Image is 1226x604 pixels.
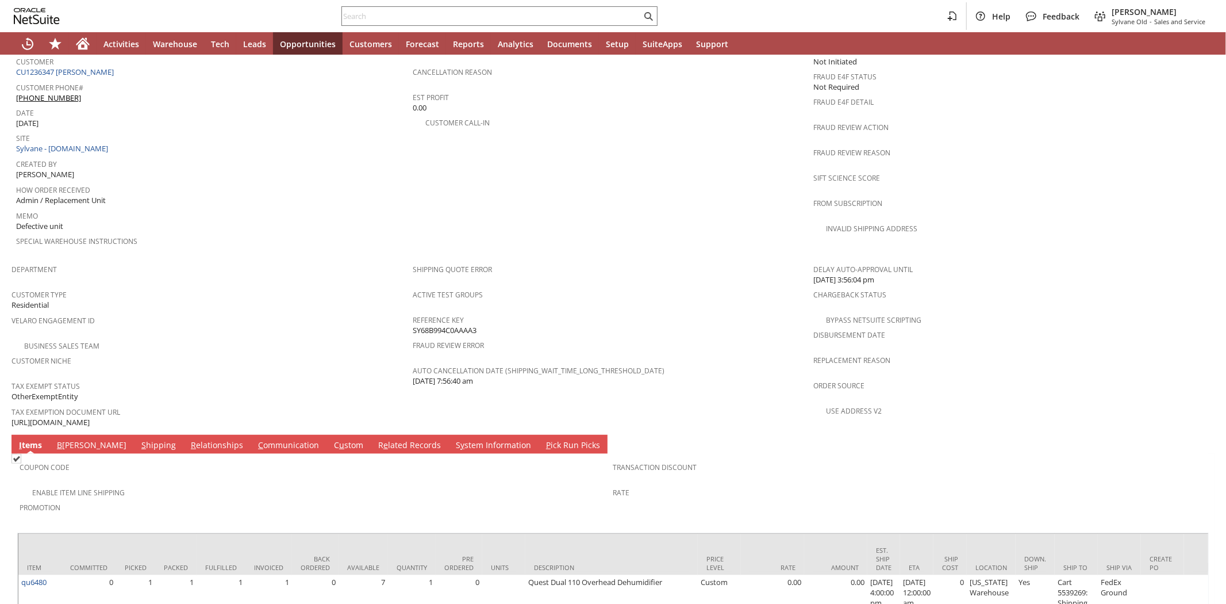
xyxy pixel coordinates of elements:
[813,72,877,82] a: Fraud E4F Status
[543,439,603,452] a: Pick Run Picks
[76,37,90,51] svg: Home
[813,355,890,365] a: Replacement reason
[406,39,439,49] span: Forecast
[16,169,74,180] span: [PERSON_NAME]
[813,274,874,285] span: [DATE] 3:56:04 pm
[14,32,41,55] a: Recent Records
[16,185,90,195] a: How Order Received
[69,32,97,55] a: Home
[413,93,449,102] a: Est Profit
[153,39,197,49] span: Warehouse
[243,39,266,49] span: Leads
[48,37,62,51] svg: Shortcuts
[413,102,426,113] span: 0.00
[689,32,735,55] a: Support
[11,417,90,428] span: [URL][DOMAIN_NAME]
[540,32,599,55] a: Documents
[546,439,551,450] span: P
[20,462,70,472] a: Coupon Code
[27,563,53,572] div: Item
[453,39,484,49] span: Reports
[813,563,859,572] div: Amount
[16,118,39,129] span: [DATE]
[11,391,78,402] span: OtherExemptEntity
[813,97,874,107] a: Fraud E4F Detail
[1043,11,1079,22] span: Feedback
[11,381,80,391] a: Tax Exempt Status
[14,8,60,24] svg: logo
[613,462,697,472] a: Transaction Discount
[16,83,83,93] a: Customer Phone#
[280,39,336,49] span: Opportunities
[826,406,882,416] a: Use Address V2
[397,563,427,572] div: Quantity
[57,439,62,450] span: B
[750,563,795,572] div: Rate
[1154,17,1205,26] span: Sales and Service
[16,57,53,67] a: Customer
[342,9,641,23] input: Search
[876,546,891,572] div: Est. Ship Date
[343,32,399,55] a: Customers
[125,563,147,572] div: Picked
[909,563,925,572] div: ETA
[453,439,534,452] a: System Information
[204,32,236,55] a: Tech
[813,173,880,183] a: Sift Science Score
[826,224,917,234] a: Invalid Shipping Address
[11,316,95,326] a: Velaro Engagement ID
[258,439,263,450] span: C
[413,366,665,376] a: Auto Cancellation Date (shipping_wait_time_long_threshold_date)
[1106,563,1132,572] div: Ship Via
[19,439,22,450] span: I
[641,9,655,23] svg: Search
[21,577,47,587] a: qu6480
[16,236,137,246] a: Special Warehouse Instructions
[413,67,492,77] a: Cancellation Reason
[413,341,484,350] a: Fraud Review Error
[975,563,1007,572] div: Location
[16,108,34,118] a: Date
[349,39,392,49] span: Customers
[16,221,63,232] span: Defective unit
[16,133,30,143] a: Site
[24,341,99,351] a: Business Sales Team
[32,488,125,498] a: Enable Item Line Shipping
[813,290,886,300] a: Chargeback Status
[425,118,490,128] a: Customer Call-in
[164,563,188,572] div: Packed
[547,39,592,49] span: Documents
[331,439,366,452] a: Custom
[413,315,464,325] a: Reference Key
[11,300,49,311] span: Residential
[11,407,120,417] a: Tax Exemption Document URL
[16,67,117,77] a: CU1236347 [PERSON_NAME]
[273,32,343,55] a: Opportunities
[211,39,229,49] span: Tech
[16,439,45,452] a: Items
[1150,17,1152,26] span: -
[491,563,517,572] div: Units
[301,555,330,572] div: Back Ordered
[16,93,81,103] a: [PHONE_NUMBER]
[606,39,629,49] span: Setup
[11,265,57,274] a: Department
[813,265,913,274] a: Delay Auto-Approval Until
[205,563,237,572] div: Fulfilled
[236,32,273,55] a: Leads
[992,11,1010,22] span: Help
[813,381,864,391] a: Order Source
[413,290,483,300] a: Active Test Groups
[446,32,491,55] a: Reports
[188,439,246,452] a: Relationships
[813,330,885,340] a: Disbursement Date
[813,148,890,158] a: Fraud Review Reason
[339,439,344,450] span: u
[1112,17,1147,26] span: Sylvane Old
[1024,555,1046,572] div: Down. Ship
[255,439,322,452] a: Communication
[636,32,689,55] a: SuiteApps
[813,123,889,132] a: Fraud Review Action
[11,356,71,366] a: Customer Niche
[20,503,60,513] a: Promotion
